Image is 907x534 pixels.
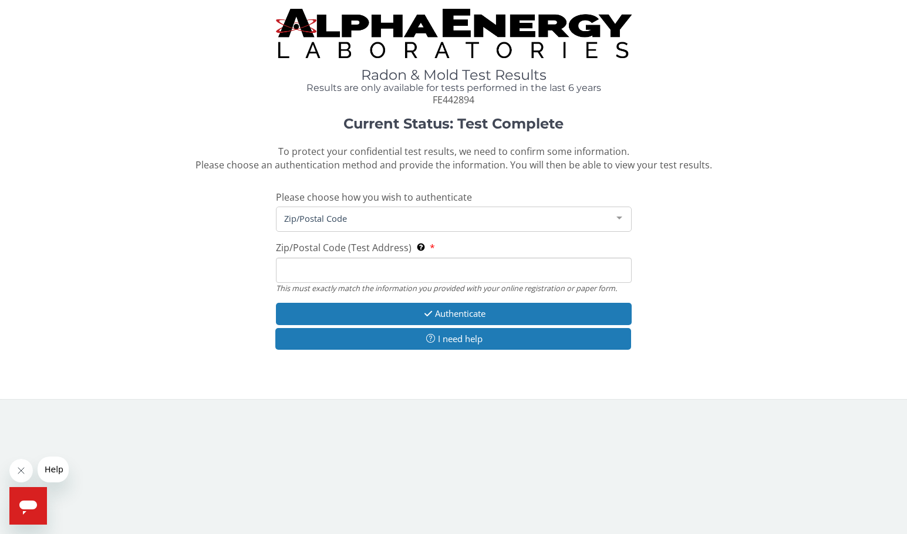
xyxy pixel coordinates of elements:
iframe: Button to launch messaging window [9,487,47,525]
h4: Results are only available for tests performed in the last 6 years [276,83,632,93]
span: Please choose how you wish to authenticate [276,191,472,204]
span: To protect your confidential test results, we need to confirm some information. Please choose an ... [195,145,712,171]
iframe: Close message [9,459,33,482]
span: Zip/Postal Code [281,212,608,225]
span: Zip/Postal Code (Test Address) [276,241,412,254]
button: Authenticate [276,303,632,325]
strong: Current Status: Test Complete [343,115,564,132]
span: FE442894 [433,93,474,106]
h1: Radon & Mold Test Results [276,67,632,83]
iframe: Message from company [38,457,69,482]
button: I need help [275,328,631,350]
img: TightCrop.jpg [276,9,632,58]
div: This must exactly match the information you provided with your online registration or paper form. [276,283,632,293]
